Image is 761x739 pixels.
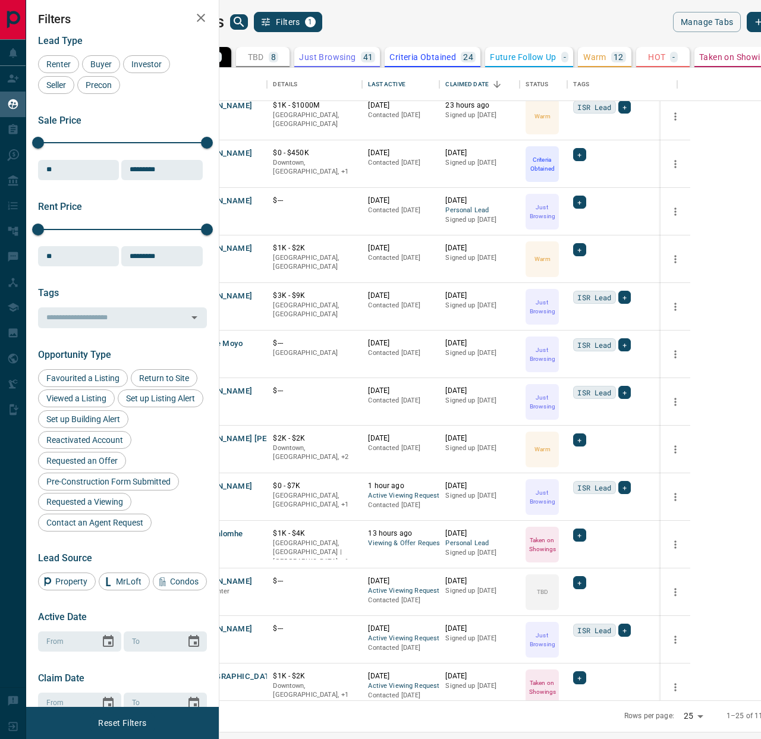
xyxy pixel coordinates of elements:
span: + [622,624,627,636]
span: ISR Lead [577,291,611,303]
div: Claimed Date [439,68,520,101]
span: + [577,529,581,541]
p: Contacted [DATE] [368,444,433,453]
button: more [666,536,684,554]
div: Renter [38,55,79,73]
p: Criteria Obtained [389,53,456,61]
p: Taken on Showings [527,678,558,696]
p: Contacted [DATE] [368,253,433,263]
div: Requested an Offer [38,452,126,470]
p: $--- [273,386,356,396]
div: + [618,100,631,114]
p: $--- [273,576,356,586]
p: 41 [363,53,373,61]
p: Contacted [DATE] [368,643,433,653]
div: Favourited a Listing [38,369,128,387]
div: Precon [77,76,120,94]
button: [PERSON_NAME] [190,100,252,112]
p: Signed up [DATE] [445,253,514,263]
p: $--- [273,624,356,634]
p: [DATE] [445,291,514,301]
button: Choose date [96,691,120,715]
div: Reactivated Account [38,431,131,449]
span: Seller [42,80,70,90]
p: $1K - $4K [273,529,356,539]
div: Last Active [362,68,439,101]
div: + [573,529,586,542]
span: Personal Lead [445,539,514,549]
p: Just Browsing [527,488,558,506]
button: Manage Tabs [673,12,741,32]
p: [DATE] [445,386,514,396]
p: 13 hours ago [368,529,433,539]
div: + [618,624,631,637]
span: Active Viewing Request [368,681,433,691]
div: + [618,481,631,494]
button: Choose date [96,630,120,653]
span: Rent Price [38,201,82,212]
div: Pre-Construction Form Submitted [38,473,179,490]
p: [DATE] [368,148,433,158]
span: Condos [166,577,203,586]
p: 12 [614,53,624,61]
p: $--- [273,338,356,348]
p: Midtown | Central, Toronto [273,444,356,462]
p: [DATE] [368,196,433,206]
div: + [573,433,586,446]
p: Rows per page: [624,711,674,721]
span: Set up Building Alert [42,414,124,424]
p: [DATE] [445,433,514,444]
p: Signed up [DATE] [445,491,514,501]
p: Warm [534,112,550,121]
p: Just Browsing [299,53,356,61]
span: Personal Lead [445,206,514,216]
button: [PERSON_NAME] [190,624,252,635]
p: Just Browsing [527,631,558,649]
button: more [666,393,684,411]
div: + [573,576,586,589]
span: Lead Source [38,552,92,564]
p: [DATE] [368,576,433,586]
span: + [577,149,581,161]
p: Signed up [DATE] [445,111,514,120]
p: $--- [273,196,356,206]
p: 24 [463,53,473,61]
button: Open [186,309,203,326]
p: - [672,53,675,61]
p: [DATE] [368,624,433,634]
p: Vaughan [273,491,356,510]
div: + [573,243,586,256]
p: [DATE] [368,243,433,253]
button: more [666,583,684,601]
div: Claimed Date [445,68,489,101]
p: Signed up [DATE] [445,586,514,596]
p: [DATE] [445,576,514,586]
p: Contacted [DATE] [368,396,433,405]
p: [DATE] [445,338,514,348]
p: $1K - $2K [273,671,356,681]
p: Just Browsing [527,203,558,221]
span: ISR Lead [577,482,611,493]
div: Seller [38,76,74,94]
div: Return to Site [131,369,197,387]
div: Viewed a Listing [38,389,115,407]
button: [PERSON_NAME] [190,576,252,587]
span: + [577,244,581,256]
span: Contact an Agent Request [42,518,147,527]
button: more [666,631,684,649]
button: Reset Filters [90,713,154,733]
button: [PERSON_NAME] [190,291,252,302]
span: + [622,291,627,303]
div: Property [38,573,96,590]
span: Reactivated Account [42,435,127,445]
button: more [666,203,684,221]
span: Precon [81,80,116,90]
p: Contacted [DATE] [368,348,433,358]
button: Choose date [182,630,206,653]
span: Active Viewing Request [368,586,433,596]
p: Just Browsing [527,393,558,411]
p: $3K - $9K [273,291,356,301]
p: Just Browsing [527,345,558,363]
p: Contacted [DATE] [368,501,433,510]
span: 1 [306,18,315,26]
